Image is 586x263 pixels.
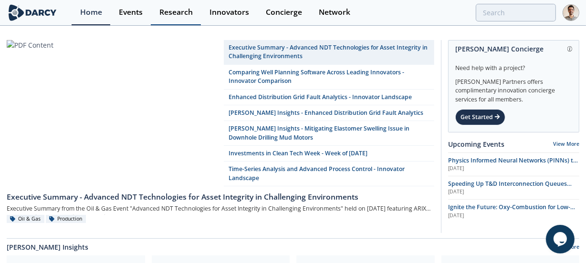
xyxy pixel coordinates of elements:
a: Upcoming Events [448,139,504,149]
div: Concierge [266,9,302,16]
div: Innovators [209,9,249,16]
a: [PERSON_NAME] Insights - Mitigating Elastomer Swelling Issue in Downhole Drilling Mud Motors [224,121,434,146]
div: Research [159,9,193,16]
div: Get Started [455,109,505,125]
input: Advanced Search [476,4,556,21]
a: Physics Informed Neural Networks (PINNs) to Accelerate Subsurface Scenario Analysis [DATE] [448,156,579,172]
iframe: chat widget [546,225,576,253]
a: Investments in Clean Tech Week - Week of [DATE] [224,146,434,162]
div: Need help with a project? [455,57,572,72]
span: Speeding Up T&D Interconnection Queues with Enhanced Software Solutions [448,180,572,196]
div: Home [80,9,102,16]
a: Time-Series Analysis and Advanced Process Control - Innovator Landscape [224,162,434,186]
div: [DATE] [448,188,579,196]
div: [DATE] [448,212,579,220]
a: Comparing Well Planning Software Across Leading Innovators - Innovator Comparison [224,65,434,90]
span: Ignite the Future: Oxy-Combustion for Low-Carbon Power [448,203,575,220]
a: [PERSON_NAME] Insights [7,242,88,252]
a: Executive Summary - Advanced NDT Technologies for Asset Integrity in Challenging Environments [224,40,434,65]
a: View More [553,141,579,147]
div: Network [319,9,350,16]
div: [PERSON_NAME] Concierge [455,40,572,57]
a: Ignite the Future: Oxy-Combustion for Low-Carbon Power [DATE] [448,203,579,219]
a: Enhanced Distribution Grid Fault Analytics - Innovator Landscape [224,90,434,105]
a: Executive Summary - Advanced NDT Technologies for Asset Integrity in Challenging Environments [7,186,434,202]
img: logo-wide.svg [7,4,58,21]
div: Executive Summary - Advanced NDT Technologies for Asset Integrity in Challenging Environments [7,192,434,203]
div: Production [46,215,86,223]
img: information.svg [567,46,573,51]
div: Executive Summary from the Oil & Gas Event "Advanced NDT Technologies for Asset Integrity in Chal... [7,202,434,214]
span: Physics Informed Neural Networks (PINNs) to Accelerate Subsurface Scenario Analysis [448,156,578,173]
div: [DATE] [448,165,579,172]
img: Profile [563,4,579,21]
div: Events [119,9,143,16]
a: [PERSON_NAME] Insights - Enhanced Distribution Grid Fault Analytics [224,105,434,121]
div: [PERSON_NAME] Partners offers complimentary innovation concierge services for all members. [455,72,572,104]
a: Speeding Up T&D Interconnection Queues with Enhanced Software Solutions [DATE] [448,180,579,196]
div: Oil & Gas [7,215,44,223]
